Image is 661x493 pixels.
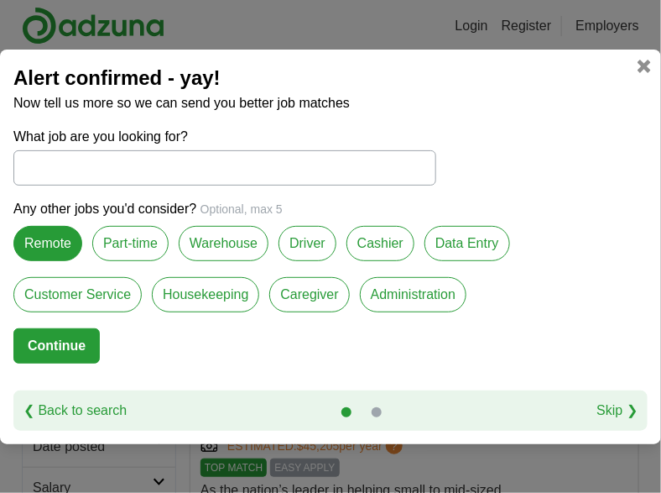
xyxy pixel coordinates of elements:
[13,277,142,312] label: Customer Service
[13,63,648,93] h2: Alert confirmed - yay!
[179,226,268,261] label: Warehouse
[360,277,466,312] label: Administration
[13,199,648,219] p: Any other jobs you'd consider?
[13,93,648,113] p: Now tell us more so we can send you better job matches
[424,226,510,261] label: Data Entry
[92,226,169,261] label: Part-time
[13,328,100,364] button: Continue
[269,277,349,312] label: Caregiver
[278,226,336,261] label: Driver
[596,401,638,421] a: Skip ❯
[13,127,436,147] label: What job are you looking for?
[200,202,283,216] span: Optional, max 5
[346,226,414,261] label: Cashier
[23,401,127,421] a: ❮ Back to search
[13,226,82,261] label: Remote
[152,277,259,312] label: Housekeeping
